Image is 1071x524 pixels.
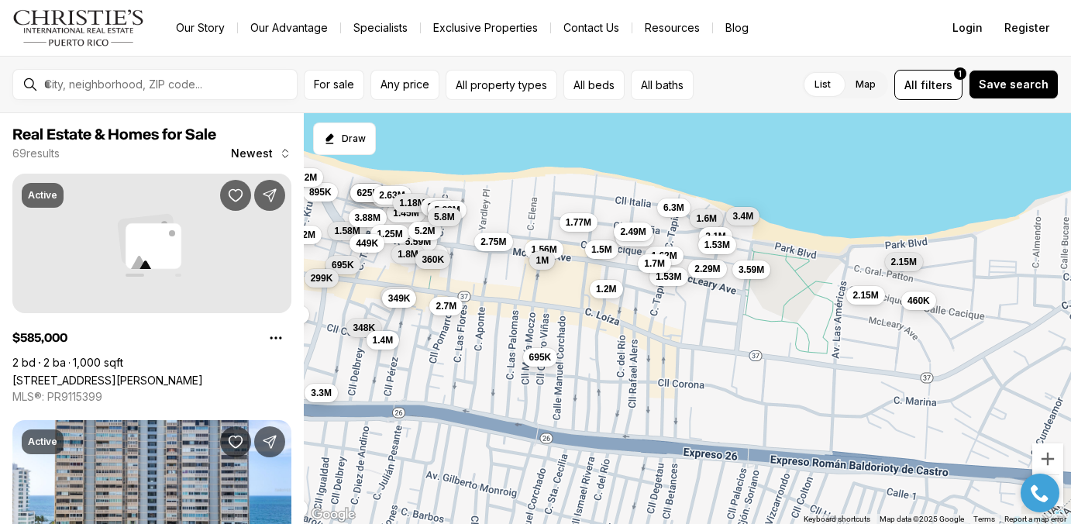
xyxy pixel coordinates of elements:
button: 1.45M [387,204,425,222]
a: Specialists [341,17,420,39]
span: 5.2M [415,224,436,236]
button: 2.9M [372,188,405,206]
span: All [904,77,918,93]
span: 1.53M [704,239,730,251]
button: 299K [305,269,339,288]
button: Newest [222,138,301,169]
button: Share Property [254,180,285,211]
button: 449K [350,234,384,253]
button: Start drawing [313,122,376,155]
button: Share Property [254,426,285,457]
a: Resources [632,17,712,39]
button: 1.25M [370,224,408,243]
button: Contact Us [551,17,632,39]
button: 1.5M [585,240,618,259]
button: 348K [346,319,381,337]
button: 1.53M [698,236,736,254]
span: 360K [422,253,444,266]
button: Any price [370,70,439,100]
span: Save search [979,78,1049,91]
button: 2.63M [373,185,411,204]
a: Our Advantage [238,17,340,39]
span: Newest [231,147,273,160]
button: Register [995,12,1059,43]
span: 5.88M [434,204,460,216]
button: Save Property: 1479 ASHFORD AVENUE #916 [220,180,251,211]
p: Active [28,436,57,448]
span: Map data ©2025 Google [880,515,964,523]
button: 3.59M [732,260,770,278]
span: 3.88M [355,212,381,224]
button: 940K [381,286,415,305]
a: Blog [713,17,761,39]
button: 1.53M [649,267,687,286]
span: 3.3M [311,387,332,399]
span: 299K [311,272,333,284]
span: 1.18M [399,197,425,209]
button: 2.1M [699,226,732,245]
a: 1479 ASHFORD AVENUE #916, SAN JUAN PR, 00907 [12,374,203,387]
span: 2.75M [480,235,506,247]
span: 1 [959,67,962,80]
span: 1.77M [566,215,591,228]
span: 460K [907,295,930,307]
span: 1.25M [377,227,402,240]
a: Exclusive Properties [421,17,550,39]
span: 1.45M [393,207,418,219]
span: 3.59M [739,263,764,275]
button: 3.3M [305,384,338,402]
button: 1.18M [393,194,431,212]
span: 2.49M [620,225,646,237]
button: 5.2M [408,221,442,240]
span: 2.1M [705,229,726,242]
span: 3.4M [732,209,753,222]
span: 2.29M [694,263,720,275]
span: 2.95M [622,231,647,243]
button: 2.49M [614,222,652,240]
button: 5.2M [288,225,322,243]
button: 2.75M [474,232,512,250]
button: 5.88M [428,201,466,219]
span: 895K [309,185,332,198]
button: 1.6M [690,209,723,227]
span: 1.58M [334,224,360,236]
button: Allfilters1 [894,70,963,100]
span: 2.63M [379,188,405,201]
button: 2.15M [846,286,884,305]
span: 5.59M [405,235,431,247]
a: Our Story [164,17,237,39]
a: Report a map error [1004,515,1066,523]
button: 349K [382,289,417,308]
span: filters [921,77,952,93]
button: 1.77M [560,212,597,231]
button: For sale [304,70,364,100]
button: 2.7M [429,296,463,315]
button: All baths [631,70,694,100]
a: logo [12,9,145,47]
button: Zoom in [1032,443,1063,474]
span: 6.3M [663,202,684,214]
span: 5.8M [434,211,455,223]
p: 69 results [12,147,60,160]
span: Any price [381,78,429,91]
button: 3.88M [349,209,387,227]
a: Terms [973,515,995,523]
button: 1M [529,250,555,269]
button: 360K [415,250,450,269]
span: 1.5M [591,243,612,256]
button: 460K [901,291,936,310]
label: Map [843,71,888,98]
button: 3.4M [726,206,759,225]
p: Active [28,189,57,202]
span: 1.6M [696,212,717,224]
span: 3.7M [427,201,448,213]
span: 449K [356,237,378,250]
button: 1.8M [391,244,425,263]
button: 1.62M [645,246,683,265]
button: 1.2M [291,167,324,186]
button: Property options [260,322,291,353]
span: 348K [353,322,375,334]
span: 1.8M [398,247,418,260]
button: 2.29M [688,260,726,278]
button: 895K [303,182,338,201]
